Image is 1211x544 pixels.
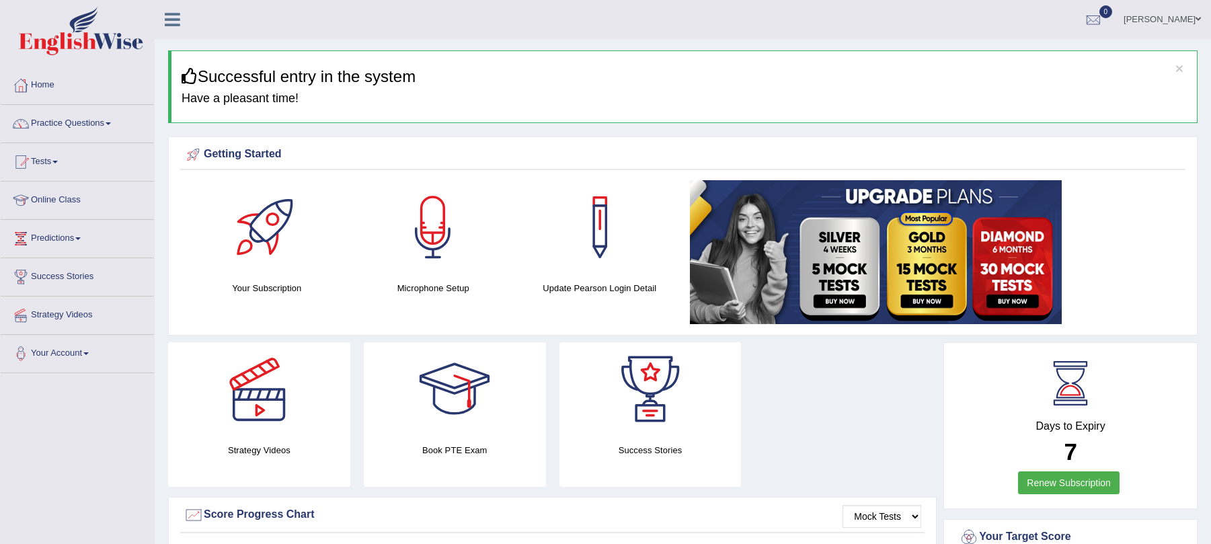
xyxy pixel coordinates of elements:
button: × [1175,61,1183,75]
a: Practice Questions [1,105,154,139]
b: 7 [1064,438,1077,465]
a: Predictions [1,220,154,254]
div: Score Progress Chart [184,505,921,525]
div: Getting Started [184,145,1182,165]
h4: Strategy Videos [168,443,350,457]
h4: Book PTE Exam [364,443,546,457]
h4: Days to Expiry [959,420,1182,432]
a: Your Account [1,335,154,368]
a: Online Class [1,182,154,215]
h4: Microphone Setup [357,281,510,295]
a: Strategy Videos [1,297,154,330]
a: Renew Subscription [1018,471,1120,494]
h3: Successful entry in the system [182,68,1187,85]
a: Tests [1,143,154,177]
h4: Update Pearson Login Detail [523,281,676,295]
h4: Have a pleasant time! [182,92,1187,106]
a: Success Stories [1,258,154,292]
h4: Your Subscription [190,281,344,295]
img: small5.jpg [690,180,1062,324]
h4: Success Stories [559,443,742,457]
span: 0 [1099,5,1113,18]
a: Home [1,67,154,100]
